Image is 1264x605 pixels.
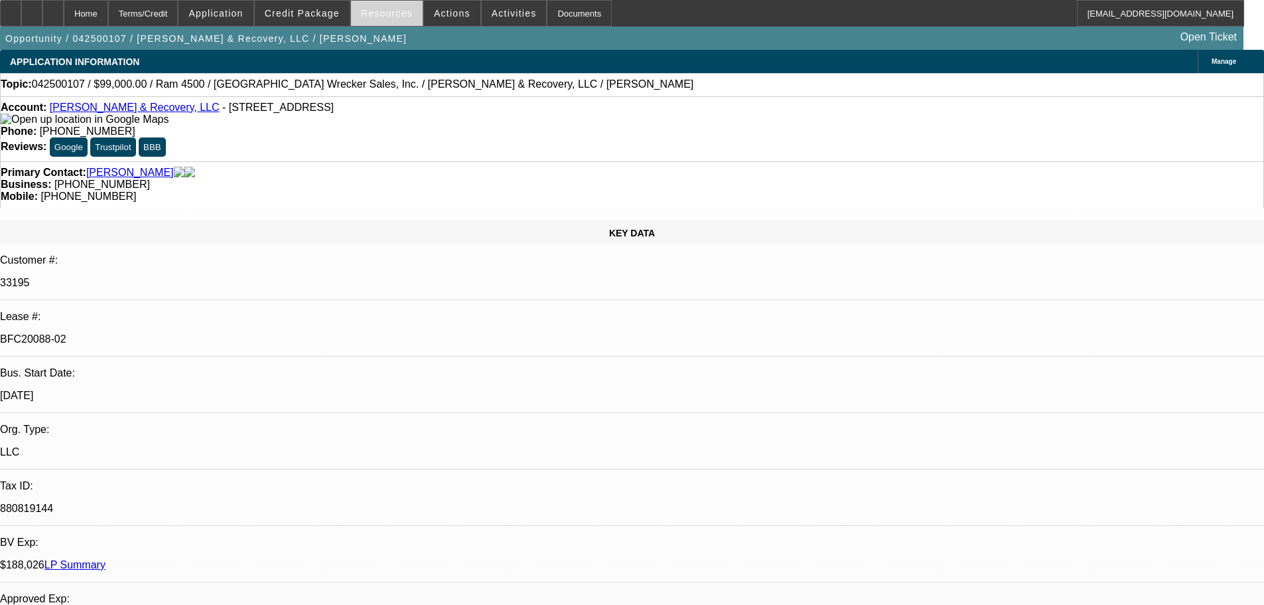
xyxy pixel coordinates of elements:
[434,8,470,19] span: Actions
[50,102,220,113] a: [PERSON_NAME] & Recovery, LLC
[44,559,105,570] a: LP Summary
[1,141,46,152] strong: Reviews:
[90,137,135,157] button: Trustpilot
[40,126,135,137] span: [PHONE_NUMBER]
[492,8,537,19] span: Activities
[32,78,693,90] span: 042500107 / $99,000.00 / Ram 4500 / [GEOGRAPHIC_DATA] Wrecker Sales, Inc. / [PERSON_NAME] & Recov...
[265,8,340,19] span: Credit Package
[1,126,36,137] strong: Phone:
[178,1,253,26] button: Application
[174,167,184,179] img: facebook-icon.png
[188,8,243,19] span: Application
[1,179,51,190] strong: Business:
[86,167,174,179] a: [PERSON_NAME]
[40,191,136,202] span: [PHONE_NUMBER]
[361,8,413,19] span: Resources
[1,114,169,125] a: View Google Maps
[1212,58,1236,65] span: Manage
[184,167,195,179] img: linkedin-icon.png
[424,1,480,26] button: Actions
[50,137,88,157] button: Google
[1,167,86,179] strong: Primary Contact:
[1,102,46,113] strong: Account:
[351,1,423,26] button: Resources
[1175,26,1242,48] a: Open Ticket
[1,114,169,126] img: Open up location in Google Maps
[5,33,407,44] span: Opportunity / 042500107 / [PERSON_NAME] & Recovery, LLC / [PERSON_NAME]
[609,228,655,238] span: KEY DATA
[482,1,547,26] button: Activities
[1,191,38,202] strong: Mobile:
[255,1,350,26] button: Credit Package
[222,102,334,113] span: - [STREET_ADDRESS]
[139,137,166,157] button: BBB
[1,78,32,90] strong: Topic:
[54,179,150,190] span: [PHONE_NUMBER]
[10,56,139,67] span: APPLICATION INFORMATION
